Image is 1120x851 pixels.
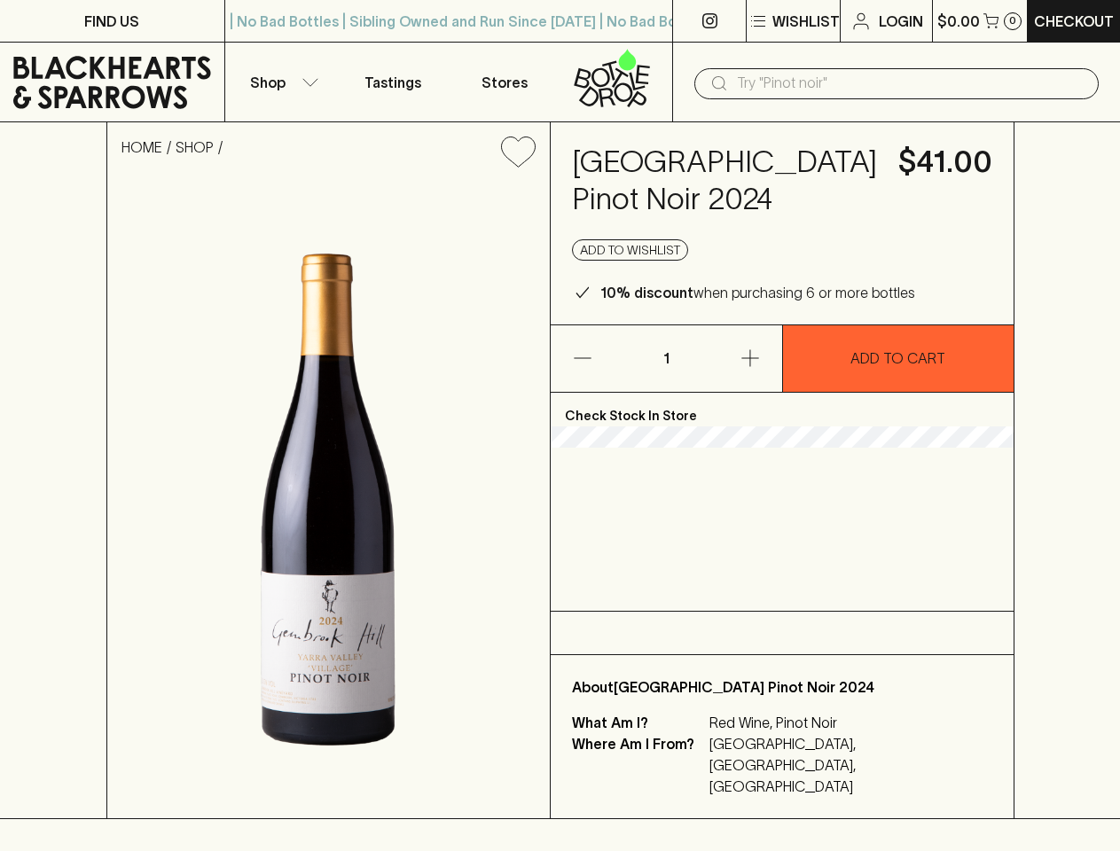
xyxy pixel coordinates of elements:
button: Add to wishlist [494,129,543,175]
button: Shop [225,43,337,121]
b: 10% discount [600,285,693,301]
p: Checkout [1034,11,1114,32]
p: Stores [482,72,528,93]
p: What Am I? [572,712,705,733]
p: $0.00 [937,11,980,32]
button: Add to wishlist [572,239,688,261]
button: ADD TO CART [783,325,1014,392]
p: Tastings [364,72,421,93]
a: Stores [449,43,560,121]
a: SHOP [176,139,214,155]
input: Try "Pinot noir" [737,69,1085,98]
p: 0 [1009,16,1016,26]
a: HOME [121,139,162,155]
p: FIND US [84,11,139,32]
p: About [GEOGRAPHIC_DATA] Pinot Noir 2024 [572,676,992,698]
h4: [GEOGRAPHIC_DATA] Pinot Noir 2024 [572,144,877,218]
a: Tastings [337,43,449,121]
p: 1 [645,325,687,392]
p: Login [879,11,923,32]
p: Shop [250,72,286,93]
p: Wishlist [772,11,840,32]
p: [GEOGRAPHIC_DATA], [GEOGRAPHIC_DATA], [GEOGRAPHIC_DATA] [709,733,971,797]
p: Check Stock In Store [551,393,1014,426]
img: 41318.png [107,182,550,818]
p: Red Wine, Pinot Noir [709,712,971,733]
p: ADD TO CART [850,347,945,369]
p: when purchasing 6 or more bottles [600,282,915,303]
p: Where Am I From? [572,733,705,797]
h4: $41.00 [898,144,992,181]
